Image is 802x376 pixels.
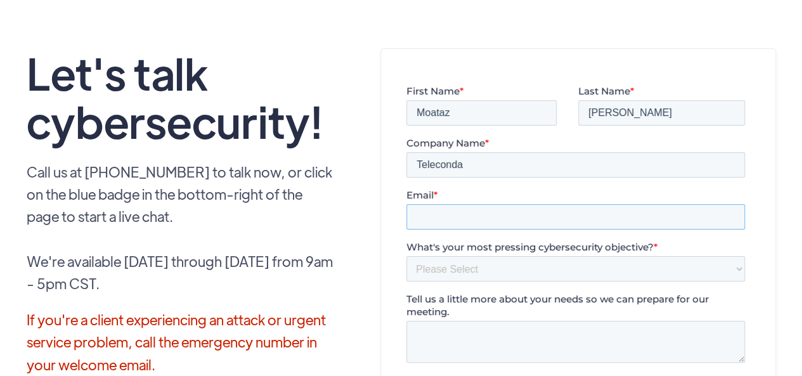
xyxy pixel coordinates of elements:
iframe: Chat Widget [591,239,802,376]
p: If you're a client experiencing an attack or urgent service problem, call the emergency number in... [27,308,334,375]
h1: Let's talk cybersecurity! [27,48,334,145]
p: Call us at [PHONE_NUMBER] to talk now, or click on the blue badge in the bottom-right of the page... [27,160,334,294]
